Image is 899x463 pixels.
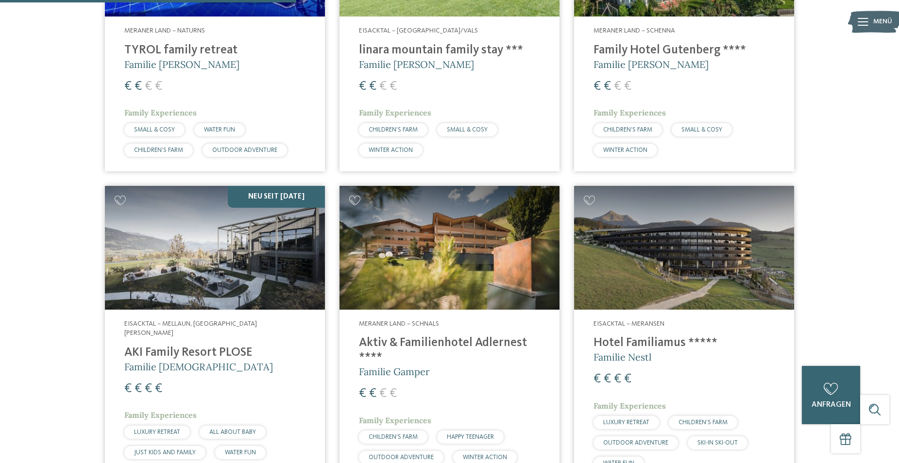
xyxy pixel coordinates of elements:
span: € [604,373,611,385]
span: Family Experiences [359,108,431,117]
span: Familie [PERSON_NAME] [594,58,709,70]
span: anfragen [812,401,851,409]
span: Family Experiences [594,401,666,411]
span: WATER FUN [204,127,235,133]
span: € [155,80,162,93]
span: Meraner Land – Naturns [124,27,205,34]
span: CHILDREN’S FARM [369,127,418,133]
span: LUXURY RETREAT [134,429,180,435]
span: € [145,382,152,395]
span: WINTER ACTION [603,147,647,153]
span: Meraner Land – Schenna [594,27,675,34]
span: LUXURY RETREAT [603,419,649,426]
span: € [359,80,366,93]
span: € [624,80,631,93]
span: SMALL & COSY [134,127,175,133]
span: Familie [DEMOGRAPHIC_DATA] [124,361,273,373]
img: Aktiv & Familienhotel Adlernest **** [339,186,560,310]
span: CHILDREN’S FARM [134,147,183,153]
span: € [594,80,601,93]
span: Familie Nestl [594,351,651,363]
span: € [359,387,366,400]
span: Eisacktal – Meransen [594,320,664,327]
span: OUTDOOR ADVENTURE [212,147,277,153]
span: € [614,80,621,93]
span: € [624,373,631,385]
span: € [145,80,152,93]
span: SMALL & COSY [681,127,722,133]
span: ALL ABOUT BABY [209,429,256,435]
span: Family Experiences [124,108,197,117]
span: € [614,373,621,385]
span: Eisacktal – Mellaun, [GEOGRAPHIC_DATA][PERSON_NAME] [124,320,257,337]
span: € [135,382,142,395]
span: SKI-IN SKI-OUT [697,440,738,446]
span: Eisacktal – [GEOGRAPHIC_DATA]/Vals [359,27,478,34]
span: € [155,382,162,395]
span: CHILDREN’S FARM [603,127,652,133]
span: CHILDREN’S FARM [678,419,728,426]
h4: AKI Family Resort PLOSE [124,346,305,360]
span: € [390,80,397,93]
span: € [379,80,387,93]
span: OUTDOOR ADVENTURE [603,440,668,446]
span: € [379,387,387,400]
span: OUTDOOR ADVENTURE [369,454,434,461]
img: Familienhotels gesucht? Hier findet ihr die besten! [574,186,794,310]
span: Familie Gamper [359,365,430,378]
span: Familie [PERSON_NAME] [124,58,239,70]
span: HAPPY TEENAGER [447,434,494,440]
span: Familie [PERSON_NAME] [359,58,474,70]
span: € [369,80,376,93]
span: WINTER ACTION [369,147,413,153]
h4: TYROL family retreat [124,43,305,58]
a: anfragen [802,366,860,424]
span: € [124,382,132,395]
span: Family Experiences [124,410,197,420]
span: € [369,387,376,400]
span: WATER FUN [225,449,256,456]
span: WINTER ACTION [463,454,507,461]
span: Meraner Land – Schnals [359,320,439,327]
span: € [124,80,132,93]
span: € [594,373,601,385]
h4: linara mountain family stay *** [359,43,540,58]
img: Familienhotels gesucht? Hier findet ihr die besten! [105,186,325,310]
span: JUST KIDS AND FAMILY [134,449,196,456]
span: € [390,387,397,400]
span: CHILDREN’S FARM [369,434,418,440]
span: Family Experiences [359,415,431,425]
span: € [135,80,142,93]
h4: Family Hotel Gutenberg **** [594,43,775,58]
span: € [604,80,611,93]
span: SMALL & COSY [447,127,488,133]
span: Family Experiences [594,108,666,117]
h4: Aktiv & Familienhotel Adlernest **** [359,336,540,365]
